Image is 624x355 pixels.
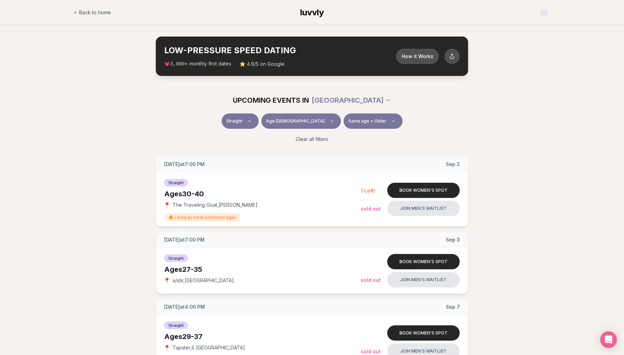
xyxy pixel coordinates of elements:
span: Clear age [328,117,336,125]
button: Age [DEMOGRAPHIC_DATA]Clear age [261,113,341,129]
span: Sold Out [361,206,381,212]
button: StraightClear event type filter [222,113,259,129]
span: Sep 7 [446,303,460,310]
span: Same age + Older [349,118,387,124]
span: The Traveling Goat , [PERSON_NAME] [173,202,258,208]
button: Book women's spot [387,183,460,198]
span: Age [DEMOGRAPHIC_DATA] [266,118,325,124]
span: Sep 3 [446,236,460,243]
span: [DATE] at 7:00 PM [164,236,205,243]
span: [DATE] at 4:00 PM [164,303,205,310]
span: Clear event type filter [245,117,254,125]
button: Open menu [538,7,550,18]
span: 3,000 [170,61,185,67]
span: Sold Out [361,277,381,283]
button: Book women's spot [387,254,460,269]
span: Clear preference [389,117,398,125]
span: Sep 2 [446,161,460,168]
button: How it Works [396,49,439,64]
span: Sold Out [361,348,381,354]
span: Back to home [79,9,111,16]
a: luvvly [300,7,324,18]
span: Straight [164,322,188,329]
span: a/stir , [GEOGRAPHIC_DATA] [173,277,234,284]
span: 1 Left! [361,188,375,194]
h2: LOW-PRESSURE SPEED DATING [164,45,396,56]
button: Join men's waitlist [387,272,460,287]
span: Tapster , S [GEOGRAPHIC_DATA] [173,344,245,351]
div: Ages 29-37 [164,332,361,341]
span: 🔥 Likely to meet preferred ages [164,213,241,221]
span: [DATE] at 7:00 PM [164,161,205,168]
span: 💗 + monthly first dates [164,60,231,68]
button: [GEOGRAPHIC_DATA] [312,93,391,108]
span: Straight [227,118,243,124]
button: Clear all filters [292,132,333,147]
span: Straight [164,254,188,262]
div: Open Intercom Messenger [600,331,617,348]
div: Ages 30-40 [164,189,361,199]
span: 📍 [164,202,170,208]
button: Join men's waitlist [387,201,460,216]
div: Ages 27-35 [164,265,361,274]
span: ⭐ 4.9/5 on Google [239,61,284,68]
button: Same age + OlderClear preference [344,113,403,129]
button: Book women's spot [387,325,460,341]
span: Straight [164,179,188,187]
span: luvvly [300,7,324,17]
a: Back to home [74,6,111,19]
span: 📍 [164,278,170,283]
span: 📍 [164,345,170,350]
span: UPCOMING EVENTS IN [233,95,309,105]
